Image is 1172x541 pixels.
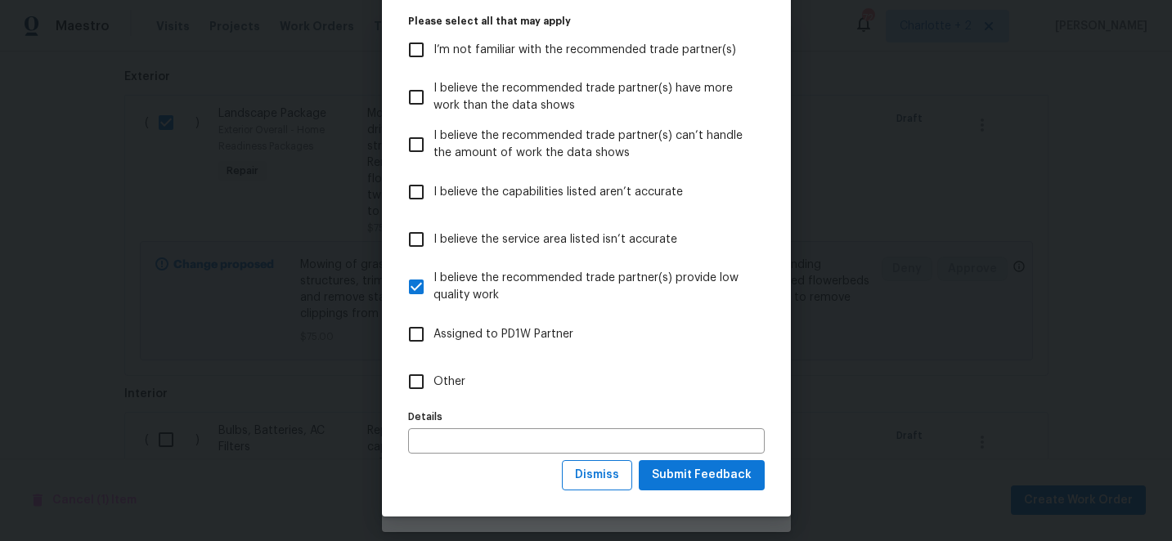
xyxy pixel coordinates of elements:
[433,231,677,248] span: I believe the service area listed isn’t accurate
[433,270,752,304] span: I believe the recommended trade partner(s) provide low quality work
[433,326,573,343] span: Assigned to PD1W Partner
[652,465,752,485] span: Submit Feedback
[433,184,683,201] span: I believe the capabilities listed aren’t accurate
[639,460,765,490] button: Submit Feedback
[433,42,736,59] span: I’m not familiar with the recommended trade partner(s)
[408,412,765,422] label: Details
[562,460,632,490] button: Dismiss
[408,16,765,26] legend: Please select all that may apply
[575,465,619,485] span: Dismiss
[433,80,752,114] span: I believe the recommended trade partner(s) have more work than the data shows
[433,127,752,162] span: I believe the recommended trade partner(s) can’t handle the amount of work the data shows
[433,373,465,391] span: Other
